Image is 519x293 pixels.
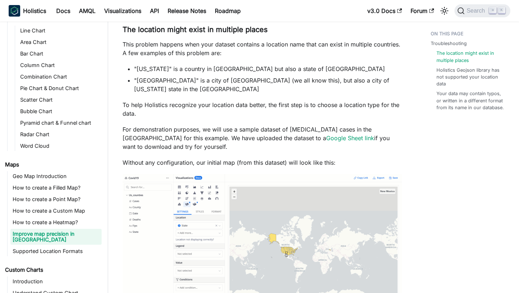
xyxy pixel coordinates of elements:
a: Google Sheet link [326,134,374,142]
li: "[GEOGRAPHIC_DATA]" is a city of [GEOGRAPHIC_DATA] (we all know this), but also a city of [US_STA... [134,76,402,93]
a: Custom Charts [3,265,102,275]
a: Column Chart [18,60,102,70]
a: Troubleshooting [431,40,467,47]
a: Holistics Geojson library has not supported your location data [436,67,505,88]
img: Holistics [9,5,20,17]
a: The location might exist in multiple places [436,50,505,63]
a: Forum [406,5,438,17]
a: Scatter Chart [18,95,102,105]
a: Introduction [10,276,102,287]
a: Bubble Chart [18,106,102,116]
a: Area Chart [18,37,102,47]
a: Word Cloud [18,141,102,151]
a: Pyramid chart & Funnel chart [18,118,102,128]
a: How to create a Heatmap? [10,217,102,227]
a: API [146,5,163,17]
a: Combination Chart [18,72,102,82]
a: Release Notes [163,5,210,17]
a: Supported Location Formats [10,246,102,256]
a: Visualizations [100,5,146,17]
a: Your data may contain typos, or written in a different format from its name in our database. [436,90,505,111]
li: "[US_STATE]" is a country in [GEOGRAPHIC_DATA] but also a state of [GEOGRAPHIC_DATA] [134,65,402,73]
a: How to create a Custom Map [10,206,102,216]
button: Switch between dark and light mode (currently light mode) [439,5,450,17]
kbd: ⌘ [489,7,496,14]
a: Geo Map Introduction [10,171,102,181]
a: Maps [3,160,102,170]
a: Improve map precision in [GEOGRAPHIC_DATA] [10,229,102,245]
a: Docs [52,5,75,17]
a: How to create a Point Map? [10,194,102,204]
button: Search (Command+K) [454,4,510,17]
a: Radar Chart [18,129,102,139]
h3: The location might exist in multiple places [123,25,402,34]
p: This problem happens when your dataset contains a location name that can exist in multiple countr... [123,40,402,57]
a: Pie Chart & Donut Chart [18,83,102,93]
p: Without any configuration, our initial map (from this dataset) will look like this: [123,158,402,167]
kbd: K [498,7,505,14]
a: Roadmap [210,5,245,17]
a: Bar Chart [18,49,102,59]
a: AMQL [75,5,100,17]
p: To help Holistics recognize your location data better, the first step is to choose a location typ... [123,101,402,118]
a: v3.0 Docs [363,5,406,17]
b: Holistics [23,6,46,15]
a: How to create a Filled Map? [10,183,102,193]
a: Line Chart [18,26,102,36]
p: For demonstration purposes, we will use a sample dataset of [MEDICAL_DATA] cases in the [GEOGRAPH... [123,125,402,151]
a: HolisticsHolistics [9,5,46,17]
span: Search [465,8,489,14]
